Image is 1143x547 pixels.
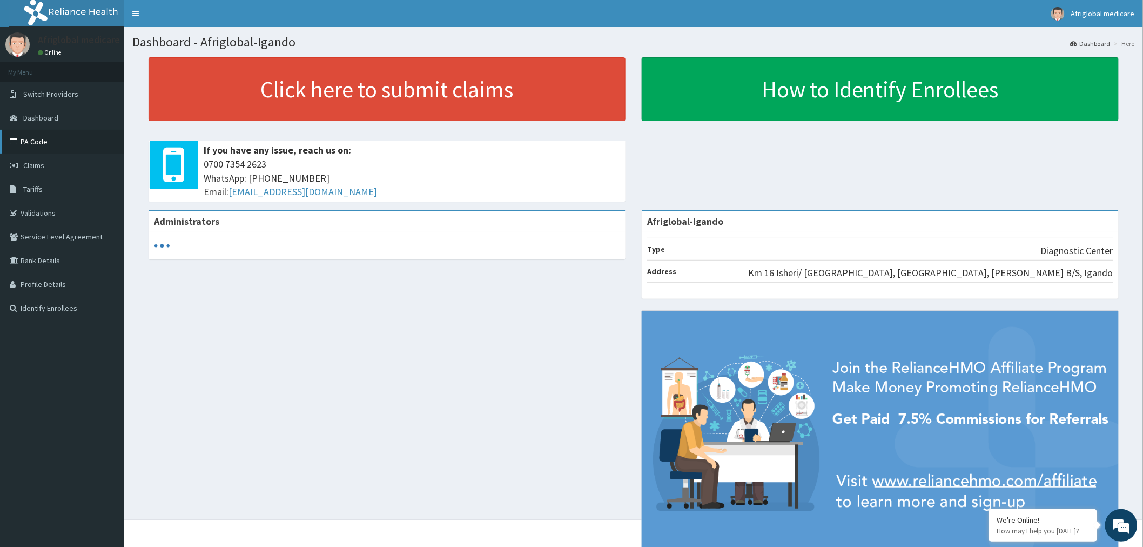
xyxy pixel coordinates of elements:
a: Click here to submit claims [149,57,626,121]
span: Tariffs [23,184,43,194]
span: Dashboard [23,113,58,123]
p: Afriglobal medicare [38,35,120,45]
span: Claims [23,161,44,170]
span: 0700 7354 2623 WhatsApp: [PHONE_NUMBER] Email: [204,157,620,199]
img: User Image [5,32,30,57]
b: Type [647,244,665,254]
b: If you have any issue, reach us on: [204,144,351,156]
svg: audio-loading [154,238,170,254]
span: Afriglobal medicare [1071,9,1135,18]
li: Here [1112,39,1135,48]
img: User Image [1051,7,1065,21]
h1: Dashboard - Afriglobal-Igando [132,35,1135,49]
strong: Afriglobal-Igando [647,215,723,228]
p: Diagnostic Center [1041,244,1113,258]
b: Administrators [154,215,219,228]
b: Address [647,266,676,276]
p: How may I help you today? [997,526,1089,536]
a: How to Identify Enrollees [642,57,1119,121]
a: Online [38,49,64,56]
div: We're Online! [997,515,1089,525]
a: [EMAIL_ADDRESS][DOMAIN_NAME] [228,185,377,198]
a: Dashboard [1071,39,1111,48]
p: Km 16 Isheri/ [GEOGRAPHIC_DATA], [GEOGRAPHIC_DATA], [PERSON_NAME] B/S, Igando [748,266,1113,280]
span: Switch Providers [23,89,78,99]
